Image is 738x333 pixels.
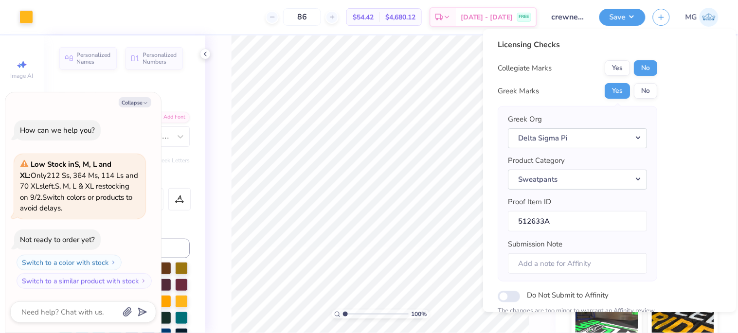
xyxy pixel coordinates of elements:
[700,8,719,27] img: Michael Galon
[508,114,542,125] label: Greek Org
[685,12,697,23] span: MG
[634,83,657,99] button: No
[599,9,646,26] button: Save
[498,39,657,51] div: Licensing Checks
[141,278,146,284] img: Switch to a similar product with stock
[76,52,111,65] span: Personalized Names
[634,60,657,76] button: No
[508,253,647,274] input: Add a note for Affinity
[508,155,565,166] label: Product Category
[20,159,111,180] strong: Low Stock in S, M, L and XL :
[20,159,138,213] span: Only 212 Ss, 364 Ms, 114 Ls and 70 XLs left. S, M, L & XL restocking on 9/2. Switch colors or pro...
[519,14,529,20] span: FREE
[498,306,657,316] p: The changes are too minor to warrant an Affinity review.
[605,60,630,76] button: Yes
[461,12,513,22] span: [DATE] - [DATE]
[544,7,592,27] input: Untitled Design
[508,196,551,208] label: Proof Item ID
[527,289,609,301] label: Do Not Submit to Affinity
[498,63,552,74] div: Collegiate Marks
[20,235,95,245] div: Not ready to order yet?
[508,239,562,250] label: Submission Note
[143,52,177,65] span: Personalized Numbers
[498,86,539,97] div: Greek Marks
[353,12,374,22] span: $54.42
[110,260,116,265] img: Switch to a color with stock
[508,170,647,190] button: Sweatpants
[685,8,719,27] a: MG
[151,112,190,123] div: Add Font
[605,83,630,99] button: Yes
[385,12,415,22] span: $4,680.12
[508,128,647,148] button: Delta Sigma Pi
[17,255,122,270] button: Switch to a color with stock
[119,97,151,107] button: Collapse
[411,310,427,318] span: 100 %
[20,125,95,135] div: How can we help you?
[283,8,321,26] input: – –
[11,72,34,80] span: Image AI
[17,273,152,289] button: Switch to a similar product with stock
[59,89,190,102] div: Text Tool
